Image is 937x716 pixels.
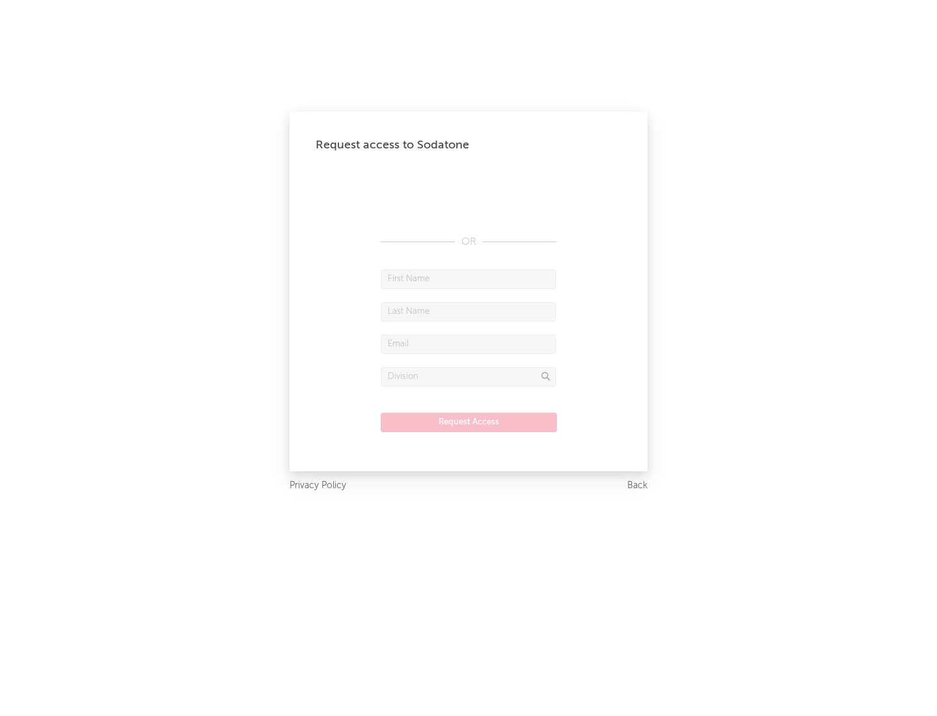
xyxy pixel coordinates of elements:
a: Privacy Policy [290,478,346,494]
button: Request Access [381,413,557,432]
div: OR [381,234,556,250]
div: Request access to Sodatone [316,137,621,153]
a: Back [627,478,647,494]
input: Division [381,367,556,387]
input: Last Name [381,302,556,322]
input: Email [381,335,556,354]
input: First Name [381,269,556,289]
